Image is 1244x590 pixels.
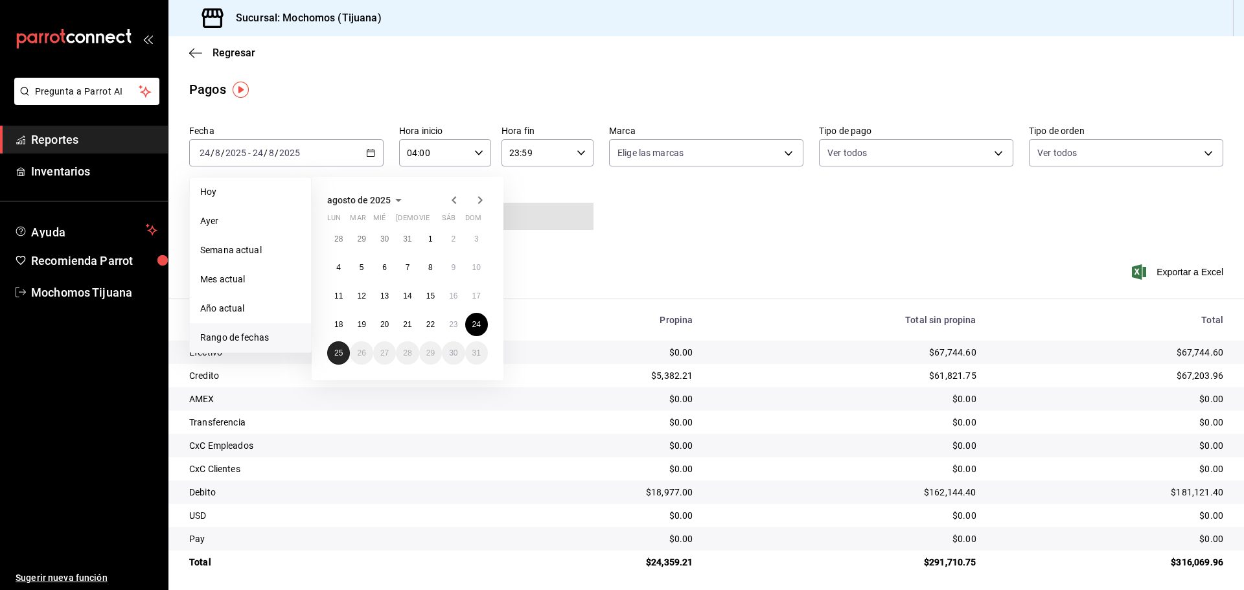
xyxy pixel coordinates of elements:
button: 5 de agosto de 2025 [350,256,373,279]
button: Exportar a Excel [1135,264,1223,280]
div: $0.00 [505,346,693,359]
button: 10 de agosto de 2025 [465,256,488,279]
abbr: 30 de julio de 2025 [380,234,389,244]
div: $0.00 [997,462,1223,475]
div: CxC Clientes [189,462,484,475]
div: $0.00 [713,439,976,452]
div: $0.00 [713,462,976,475]
div: $18,977.00 [505,486,693,499]
input: -- [252,148,264,158]
abbr: 17 de agosto de 2025 [472,291,481,301]
label: Tipo de pago [819,126,1013,135]
span: Hoy [200,185,301,199]
button: 31 de agosto de 2025 [465,341,488,365]
div: $0.00 [505,532,693,545]
span: / [221,148,225,158]
div: Total [997,315,1223,325]
button: 14 de agosto de 2025 [396,284,419,308]
abbr: 24 de agosto de 2025 [472,320,481,329]
button: 15 de agosto de 2025 [419,284,442,308]
div: $0.00 [713,509,976,522]
div: $0.00 [505,439,693,452]
div: $0.00 [505,509,693,522]
div: $24,359.21 [505,556,693,569]
div: Transferencia [189,416,484,429]
div: Pagos [189,80,226,99]
span: Mochomos Tijuana [31,284,157,301]
span: Recomienda Parrot [31,252,157,269]
button: 29 de agosto de 2025 [419,341,442,365]
button: 6 de agosto de 2025 [373,256,396,279]
span: Ver todos [827,146,867,159]
abbr: 29 de agosto de 2025 [426,348,435,357]
div: $67,203.96 [997,369,1223,382]
span: Rango de fechas [200,331,301,345]
div: $181,121.40 [997,486,1223,499]
abbr: 15 de agosto de 2025 [426,291,435,301]
h3: Sucursal: Mochomos (Tijuana) [225,10,382,26]
div: $0.00 [505,462,693,475]
div: Total sin propina [713,315,976,325]
button: 27 de agosto de 2025 [373,341,396,365]
abbr: 2 de agosto de 2025 [451,234,455,244]
abbr: martes [350,214,365,227]
button: 19 de agosto de 2025 [350,313,373,336]
abbr: 14 de agosto de 2025 [403,291,411,301]
a: Pregunta a Parrot AI [9,94,159,108]
div: AMEX [189,392,484,405]
div: Total [189,556,484,569]
button: 4 de agosto de 2025 [327,256,350,279]
label: Tipo de orden [1029,126,1223,135]
button: 11 de agosto de 2025 [327,284,350,308]
input: -- [199,148,211,158]
abbr: 21 de agosto de 2025 [403,320,411,329]
div: Credito [189,369,484,382]
button: 28 de julio de 2025 [327,227,350,251]
div: $0.00 [505,416,693,429]
button: agosto de 2025 [327,192,406,208]
abbr: 30 de agosto de 2025 [449,348,457,357]
abbr: lunes [327,214,341,227]
abbr: 23 de agosto de 2025 [449,320,457,329]
div: $291,710.75 [713,556,976,569]
input: ---- [225,148,247,158]
abbr: 11 de agosto de 2025 [334,291,343,301]
button: 21 de agosto de 2025 [396,313,419,336]
abbr: 8 de agosto de 2025 [428,263,433,272]
abbr: 28 de agosto de 2025 [403,348,411,357]
span: Elige las marcas [617,146,684,159]
abbr: 4 de agosto de 2025 [336,263,341,272]
span: Reportes [31,131,157,148]
button: 26 de agosto de 2025 [350,341,373,365]
div: $162,144.40 [713,486,976,499]
abbr: 16 de agosto de 2025 [449,291,457,301]
div: $5,382.21 [505,369,693,382]
input: -- [268,148,275,158]
abbr: 10 de agosto de 2025 [472,263,481,272]
label: Fecha [189,126,384,135]
label: Hora fin [501,126,593,135]
button: 1 de agosto de 2025 [419,227,442,251]
button: 17 de agosto de 2025 [465,284,488,308]
div: $0.00 [997,532,1223,545]
div: $0.00 [713,392,976,405]
div: Pay [189,532,484,545]
button: 31 de julio de 2025 [396,227,419,251]
div: $0.00 [997,392,1223,405]
span: Semana actual [200,244,301,257]
button: 24 de agosto de 2025 [465,313,488,336]
div: $316,069.96 [997,556,1223,569]
div: USD [189,509,484,522]
abbr: viernes [419,214,430,227]
button: 25 de agosto de 2025 [327,341,350,365]
div: $67,744.60 [713,346,976,359]
span: Mes actual [200,273,301,286]
abbr: 26 de agosto de 2025 [357,348,365,357]
abbr: sábado [442,214,455,227]
span: Ayer [200,214,301,228]
button: Tooltip marker [233,82,249,98]
div: $0.00 [997,416,1223,429]
abbr: miércoles [373,214,386,227]
button: 29 de julio de 2025 [350,227,373,251]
